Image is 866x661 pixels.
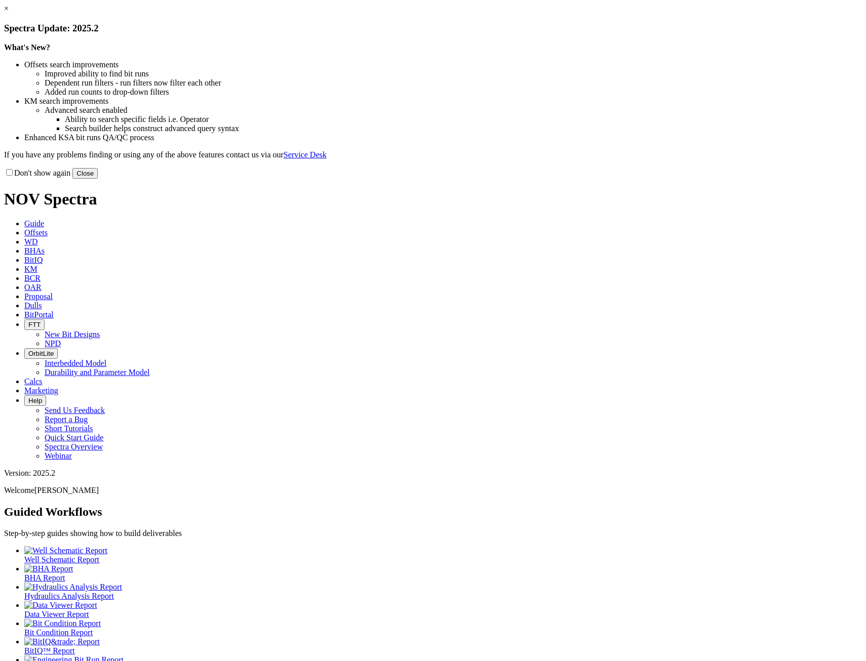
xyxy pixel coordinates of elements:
span: BHAs [24,246,45,255]
li: Offsets search improvements [24,60,862,69]
img: Hydraulics Analysis Report [24,583,122,592]
span: [PERSON_NAME] [34,486,99,494]
span: Calcs [24,377,43,386]
span: Well Schematic Report [24,555,99,564]
span: BitPortal [24,310,54,319]
span: OAR [24,283,42,292]
p: Welcome [4,486,862,495]
h2: Guided Workflows [4,505,862,519]
span: Help [28,397,42,404]
span: OrbitLite [28,350,54,357]
p: If you have any problems finding or using any of the above features contact us via our [4,150,862,159]
button: Close [72,168,98,179]
li: Dependent run filters - run filters now filter each other [45,78,862,88]
li: Improved ability to find bit runs [45,69,862,78]
span: BitIQ [24,256,43,264]
span: BitIQ™ Report [24,646,75,655]
img: Bit Condition Report [24,619,101,628]
span: Offsets [24,228,48,237]
p: Step-by-step guides showing how to build deliverables [4,529,862,538]
li: Ability to search specific fields i.e. Operator [65,115,862,124]
span: Dulls [24,301,42,310]
h1: NOV Spectra [4,190,862,209]
strong: What's New? [4,43,50,52]
div: Version: 2025.2 [4,469,862,478]
a: Send Us Feedback [45,406,105,415]
span: Marketing [24,386,58,395]
span: FTT [28,321,41,328]
img: Well Schematic Report [24,546,107,555]
li: Search builder helps construct advanced query syntax [65,124,862,133]
span: Proposal [24,292,53,301]
a: Quick Start Guide [45,433,103,442]
span: Guide [24,219,44,228]
a: Durability and Parameter Model [45,368,150,377]
a: Report a Bug [45,415,88,424]
span: KM [24,265,37,273]
a: Interbedded Model [45,359,106,367]
span: BHA Report [24,573,65,582]
img: Data Viewer Report [24,601,97,610]
a: Short Tutorials [45,424,93,433]
span: Hydraulics Analysis Report [24,592,114,600]
img: BHA Report [24,564,73,573]
a: NPD [45,339,61,348]
h3: Spectra Update: 2025.2 [4,23,862,34]
input: Don't show again [6,169,13,176]
li: KM search improvements [24,97,862,106]
label: Don't show again [4,169,70,177]
a: × [4,4,9,13]
img: BitIQ&trade; Report [24,637,100,646]
a: New Bit Designs [45,330,100,339]
span: WD [24,237,38,246]
a: Spectra Overview [45,442,103,451]
span: BCR [24,274,41,282]
li: Advanced search enabled [45,106,862,115]
span: Data Viewer Report [24,610,89,618]
a: Service Desk [284,150,327,159]
li: Added run counts to drop-down filters [45,88,862,97]
li: Enhanced KSA bit runs QA/QC process [24,133,862,142]
span: Bit Condition Report [24,628,93,637]
a: Webinar [45,451,72,460]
